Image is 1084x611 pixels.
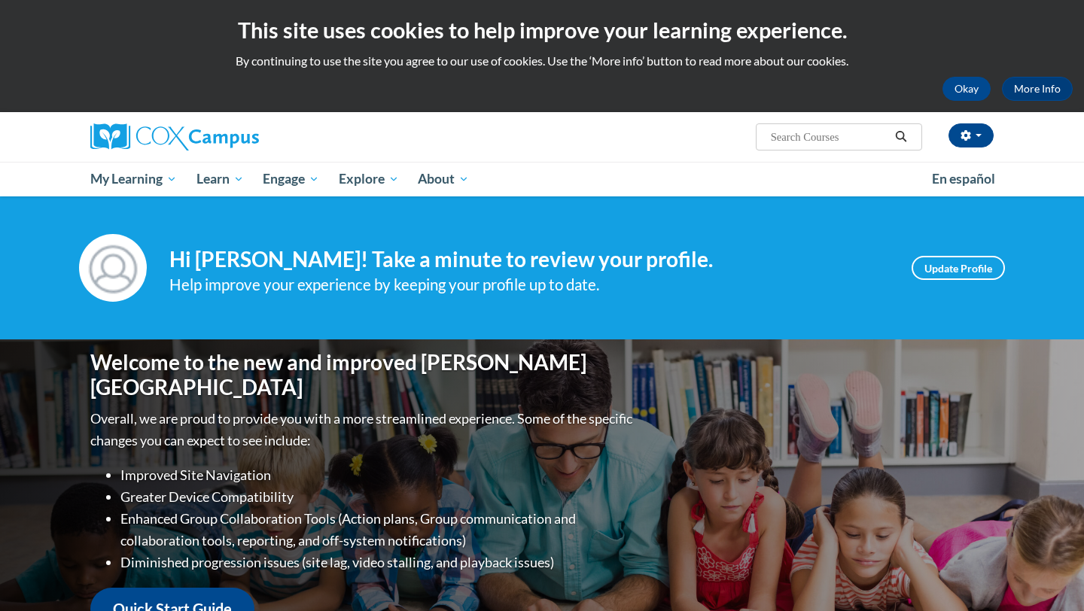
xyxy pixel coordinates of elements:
[1024,551,1072,599] iframe: Button to launch messaging window
[912,256,1005,280] a: Update Profile
[339,170,399,188] span: Explore
[253,162,329,196] a: Engage
[169,272,889,297] div: Help improve your experience by keeping your profile up to date.
[890,128,912,146] button: Search
[187,162,254,196] a: Learn
[90,170,177,188] span: My Learning
[169,247,889,272] h4: Hi [PERSON_NAME]! Take a minute to review your profile.
[90,350,636,400] h1: Welcome to the new and improved [PERSON_NAME][GEOGRAPHIC_DATA]
[81,162,187,196] a: My Learning
[769,128,890,146] input: Search Courses
[409,162,480,196] a: About
[11,53,1073,69] p: By continuing to use the site you agree to our use of cookies. Use the ‘More info’ button to read...
[942,77,991,101] button: Okay
[120,508,636,552] li: Enhanced Group Collaboration Tools (Action plans, Group communication and collaboration tools, re...
[90,408,636,451] p: Overall, we are proud to provide you with a more streamlined experience. Some of the specific cha...
[1002,77,1073,101] a: More Info
[120,486,636,508] li: Greater Device Compatibility
[329,162,409,196] a: Explore
[263,170,319,188] span: Engage
[418,170,469,188] span: About
[922,163,1005,195] a: En español
[196,170,244,188] span: Learn
[90,123,376,150] a: Cox Campus
[68,162,1016,196] div: Main menu
[90,123,259,150] img: Cox Campus
[11,15,1073,45] h2: This site uses cookies to help improve your learning experience.
[79,234,147,302] img: Profile Image
[120,464,636,486] li: Improved Site Navigation
[120,552,636,573] li: Diminished progression issues (site lag, video stalling, and playback issues)
[948,123,994,147] button: Account Settings
[932,171,995,187] span: En español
